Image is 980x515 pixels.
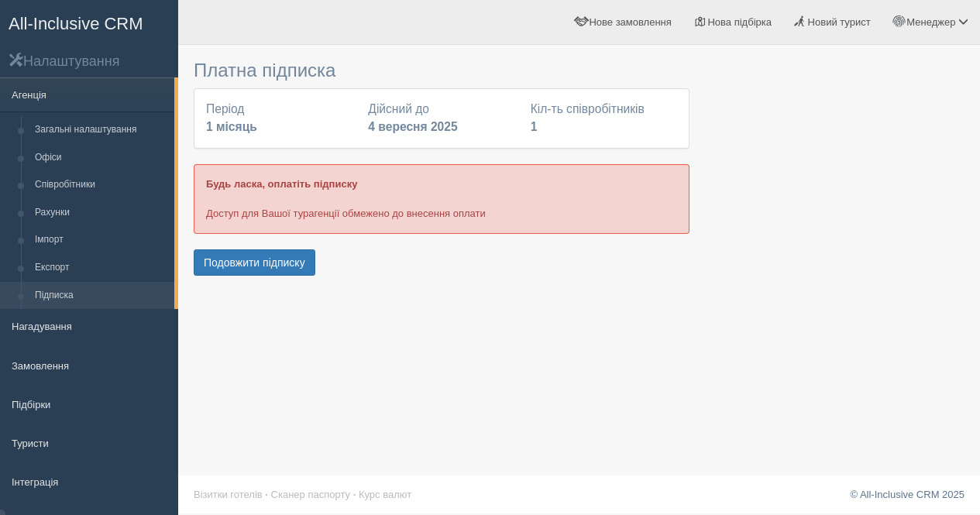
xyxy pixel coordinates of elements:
[359,489,411,500] a: Курс валют
[28,199,174,227] a: Рахунки
[28,116,174,144] a: Загальні налаштування
[271,489,350,500] a: Сканер паспорту
[589,16,671,28] span: Нове замовлення
[198,101,360,136] div: Період
[850,489,965,500] a: © All-Inclusive CRM 2025
[28,282,174,310] a: Підписка
[1,1,177,43] a: All-Inclusive CRM
[194,489,263,500] a: Візитки готелів
[194,60,689,81] h3: Платна підписка
[707,16,772,28] span: Нова підбірка
[808,16,871,28] span: Новий турист
[206,178,357,190] b: Будь ласка, оплатіть підписку
[194,249,315,276] button: Подовжити підписку
[531,120,538,133] b: 1
[194,164,689,233] div: Доступ для Вашої турагенції обмежено до внесення оплати
[353,489,356,500] span: ·
[206,120,257,133] b: 1 місяць
[265,489,268,500] span: ·
[28,144,174,172] a: Офіси
[368,120,457,133] b: 4 вересня 2025
[360,101,522,136] div: Дійсний до
[28,254,174,282] a: Експорт
[28,171,174,199] a: Співробітники
[28,226,174,254] a: Імпорт
[9,14,143,33] span: All-Inclusive CRM
[523,101,685,136] div: Кіл-ть співробітників
[906,16,955,28] span: Менеджер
